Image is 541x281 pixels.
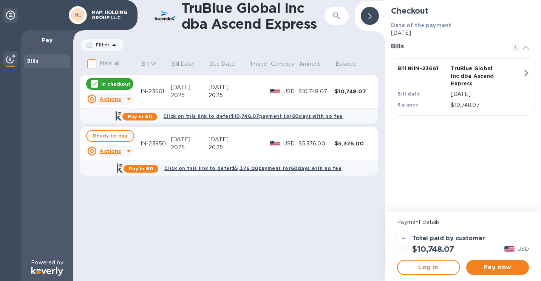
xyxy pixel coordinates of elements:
[101,81,130,87] p: In checkout
[31,259,63,267] p: Powered by
[451,65,501,87] p: TruBlue Global Inc dba Ascend Express
[391,22,451,28] b: Date of the payment
[270,89,280,94] img: USD
[391,58,535,116] button: Bill №IN-23661TruBlue Global Inc dba Ascend ExpressBill date[DATE]Balance$10,748.07
[99,96,121,102] u: Actions
[171,60,203,68] span: Bill Date
[27,58,39,64] b: Bills
[270,141,280,146] img: USD
[74,12,82,18] b: ML
[129,166,153,171] b: Pay in 60
[451,90,522,98] p: [DATE]
[141,60,167,68] span: Bill №
[100,60,119,68] p: Mark all
[335,60,357,68] p: Balance
[472,263,523,272] span: Pay now
[397,65,448,72] p: Bill № IN-23661
[163,113,342,119] b: Click on this link to defer $10,748.07 payment for 60 days with no fee
[171,60,193,68] p: Bill Date
[511,43,520,52] span: 1
[283,140,298,148] p: USD
[391,6,535,15] h2: Checkout
[164,165,342,171] b: Click on this link to defer $5,376.00 payment for 60 days with no fee
[171,83,209,91] div: [DATE],
[99,148,121,154] u: Actions
[92,10,130,20] p: MAM HOLDING GROUP LLC
[93,42,110,48] p: Filter
[141,140,171,148] div: IN-23950
[412,235,485,242] h3: Total paid by customer
[404,263,453,272] span: Log in
[397,260,460,275] button: Log in
[518,245,529,253] p: USD
[141,60,157,68] p: Bill №
[451,101,522,109] p: $10,748.07
[209,91,250,99] div: 2025
[298,88,335,96] div: $10,748.07
[391,29,535,37] p: [DATE]
[335,140,371,147] div: $5,376.00
[250,60,267,68] p: Image
[283,88,298,96] p: USD
[299,60,330,68] span: Amount
[209,83,250,91] div: [DATE],
[335,88,371,95] div: $10,748.07
[335,60,366,68] span: Balance
[128,114,152,119] b: Pay in 60
[397,91,420,97] b: Bill date
[299,60,320,68] p: Amount
[397,232,409,244] div: =
[171,91,209,99] div: 2025
[141,88,171,96] div: IN-23661
[412,244,454,254] h2: $10,748.07
[397,102,418,108] b: Balance
[93,131,127,140] span: Ready to pay
[209,136,250,144] div: [DATE],
[209,60,244,68] span: Due Date
[31,267,63,276] img: Logo
[171,136,209,144] div: [DATE],
[209,144,250,151] div: 2025
[466,260,529,275] button: Pay now
[298,140,335,148] div: $5,376.00
[504,246,515,252] img: USD
[86,130,134,142] button: Ready to pay
[171,144,209,151] div: 2025
[397,218,529,226] p: Payment details
[209,60,235,68] p: Due Date
[27,36,67,44] p: Pay
[271,60,294,68] p: Currency
[391,43,502,50] h3: Bills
